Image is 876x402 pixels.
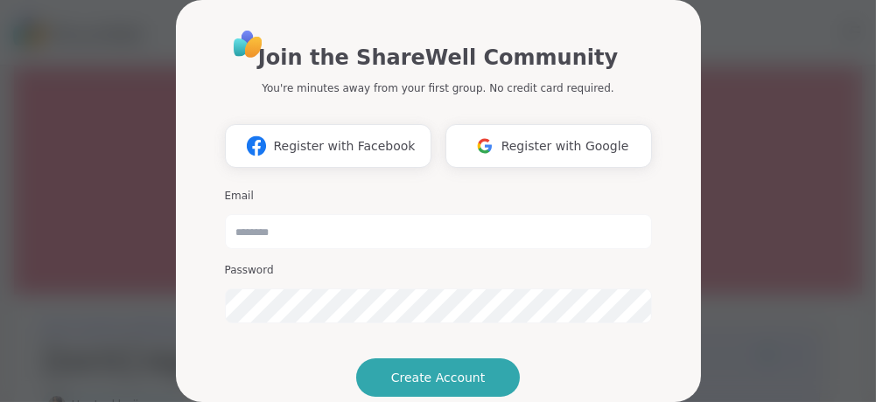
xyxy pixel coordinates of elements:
[501,137,629,156] span: Register with Google
[273,137,415,156] span: Register with Facebook
[225,124,431,168] button: Register with Facebook
[391,369,486,386] span: Create Account
[262,80,613,96] p: You're minutes away from your first group. No credit card required.
[258,42,618,73] h1: Join the ShareWell Community
[225,189,652,204] h3: Email
[240,129,273,162] img: ShareWell Logomark
[225,263,652,278] h3: Password
[228,24,268,64] img: ShareWell Logo
[356,358,521,397] button: Create Account
[445,124,652,168] button: Register with Google
[468,129,501,162] img: ShareWell Logomark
